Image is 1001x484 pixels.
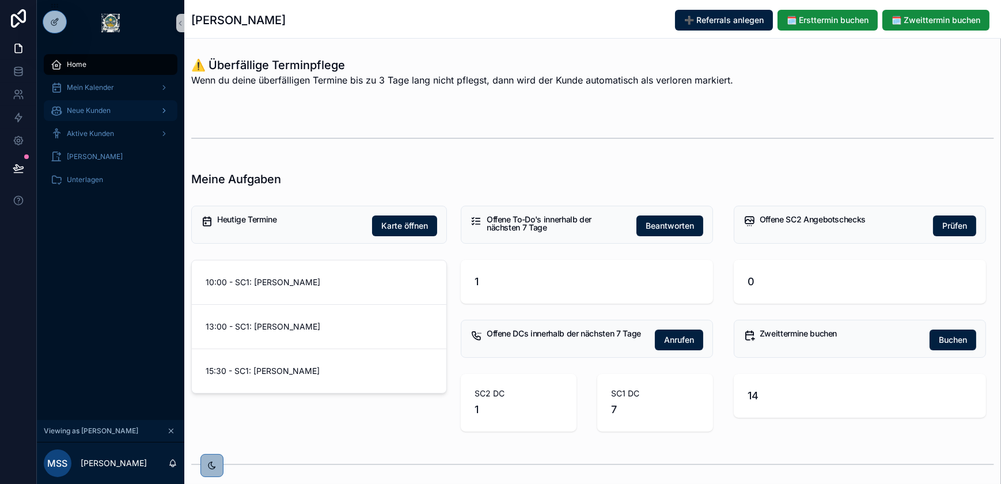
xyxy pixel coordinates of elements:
div: scrollable content [37,46,184,205]
button: Buchen [930,330,976,350]
h1: ⚠️ Überfällige Terminpflege [191,57,733,73]
span: 🗓️ Ersttermin buchen [787,14,869,26]
span: 15:30 - SC1: [PERSON_NAME] [206,365,433,377]
span: Anrufen [664,334,694,346]
a: Unterlagen [44,169,177,190]
span: SC2 DC [475,388,563,399]
h5: Zweittermine buchen [760,330,920,338]
span: SC1 DC [611,388,699,399]
h1: [PERSON_NAME] [191,12,286,28]
a: Mein Kalender [44,77,177,98]
h5: Offene SC2 Angebotschecks [760,215,924,224]
span: Aktive Kunden [67,129,114,138]
span: Home [67,60,86,69]
span: 0 [748,274,972,290]
a: 13:00 - SC1: [PERSON_NAME] [192,304,446,349]
span: 14 [748,388,972,404]
span: [PERSON_NAME] [67,152,123,161]
span: Viewing as [PERSON_NAME] [44,426,138,436]
span: 1 [475,402,563,418]
p: [PERSON_NAME] [81,457,147,469]
button: 🗓️ Ersttermin buchen [778,10,878,31]
a: Neue Kunden [44,100,177,121]
span: 13:00 - SC1: [PERSON_NAME] [206,321,433,332]
span: 7 [611,402,699,418]
a: Aktive Kunden [44,123,177,144]
h5: Offene DCs innerhalb der nächsten 7 Tage [487,330,646,338]
span: 10:00 - SC1: [PERSON_NAME] [206,277,433,288]
h1: Meine Aufgaben [191,171,281,187]
img: App logo [101,14,120,32]
button: Karte öffnen [372,215,437,236]
span: Mein Kalender [67,83,114,92]
span: 🗓️ Zweittermin buchen [892,14,980,26]
span: Neue Kunden [67,106,111,115]
span: Unterlagen [67,175,103,184]
h5: Heutige Termine [217,215,363,224]
a: 15:30 - SC1: [PERSON_NAME] [192,349,446,393]
span: Prüfen [942,220,967,232]
button: ➕ Referrals anlegen [675,10,773,31]
a: Home [44,54,177,75]
button: 🗓️ Zweittermin buchen [882,10,989,31]
a: 10:00 - SC1: [PERSON_NAME] [192,260,446,304]
h5: Offene To-Do's innerhalb der nächsten 7 Tage [487,215,627,232]
span: ➕ Referrals anlegen [684,14,764,26]
a: [PERSON_NAME] [44,146,177,167]
span: 1 [475,274,699,290]
span: Beantworten [646,220,694,232]
button: Anrufen [655,330,703,350]
button: Prüfen [933,215,976,236]
span: Karte öffnen [381,220,428,232]
span: MSS [48,456,68,470]
button: Beantworten [636,215,703,236]
span: Buchen [939,334,967,346]
span: Wenn du deine überfälligen Termine bis zu 3 Tage lang nicht pflegst, dann wird der Kunde automati... [191,73,733,87]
